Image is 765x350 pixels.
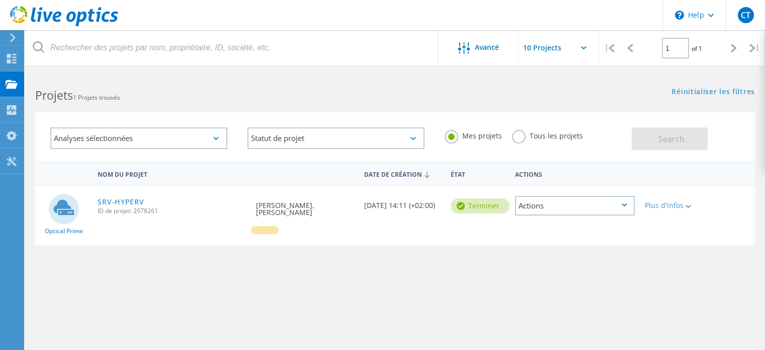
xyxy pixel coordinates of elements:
a: Live Optics Dashboard [10,21,118,28]
span: ID de projet: 2978261 [98,208,246,214]
span: Search [658,133,685,145]
label: Tous les projets [512,130,583,139]
span: of 1 [692,44,702,53]
div: | [744,30,765,66]
div: Statut de projet [247,127,424,149]
div: Actions [510,164,640,183]
div: Actions [515,196,635,216]
svg: \n [675,11,684,20]
div: État [446,164,511,183]
span: Avancé [475,44,499,51]
span: 1 Projets trouvés [73,93,120,102]
button: Search [632,127,708,150]
div: Date de création [359,164,446,183]
label: Mes projets [445,130,502,139]
div: | [599,30,620,66]
div: Analyses sélectionnées [50,127,227,149]
b: Projets [35,87,73,103]
div: [DATE] 14:11 (+02:00) [359,186,446,219]
input: Rechercher des projets par nom, propriétaire, ID, société, etc. [25,30,439,65]
span: CT [741,11,750,19]
div: Terminer [451,198,509,214]
div: [PERSON_NAME], [PERSON_NAME] [251,186,359,226]
div: Nom du projet [93,164,251,183]
a: Réinitialiser les filtres [671,88,755,97]
a: SRV-HYPERV [98,198,144,205]
div: Plus d'infos [645,202,692,209]
span: Optical Prime [45,228,83,234]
